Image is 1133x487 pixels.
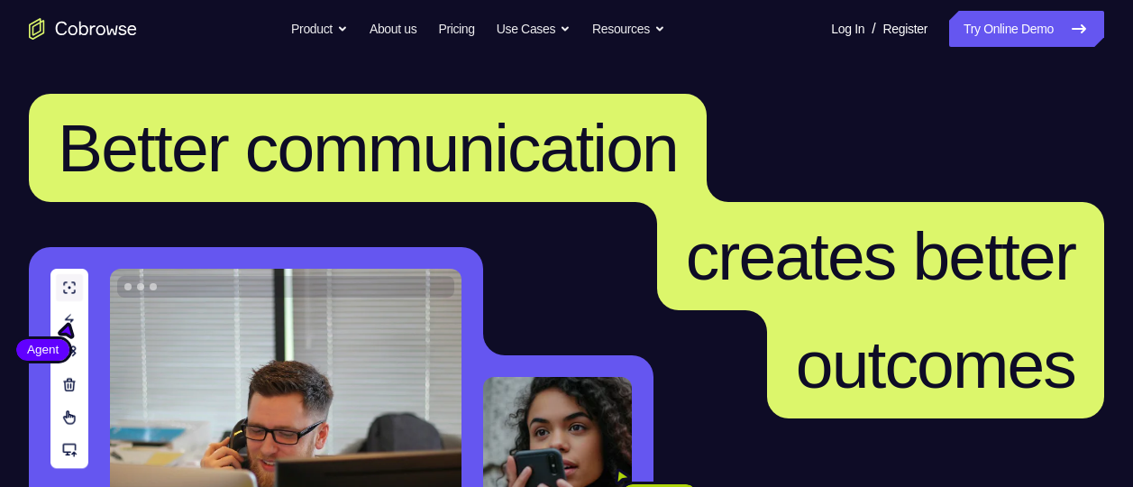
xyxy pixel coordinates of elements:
[592,11,665,47] button: Resources
[949,11,1104,47] a: Try Online Demo
[29,18,137,40] a: Go to the home page
[370,11,416,47] a: About us
[872,18,875,40] span: /
[686,218,1075,294] span: creates better
[883,11,927,47] a: Register
[291,11,348,47] button: Product
[831,11,864,47] a: Log In
[497,11,571,47] button: Use Cases
[58,110,678,186] span: Better communication
[438,11,474,47] a: Pricing
[796,326,1075,402] span: outcomes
